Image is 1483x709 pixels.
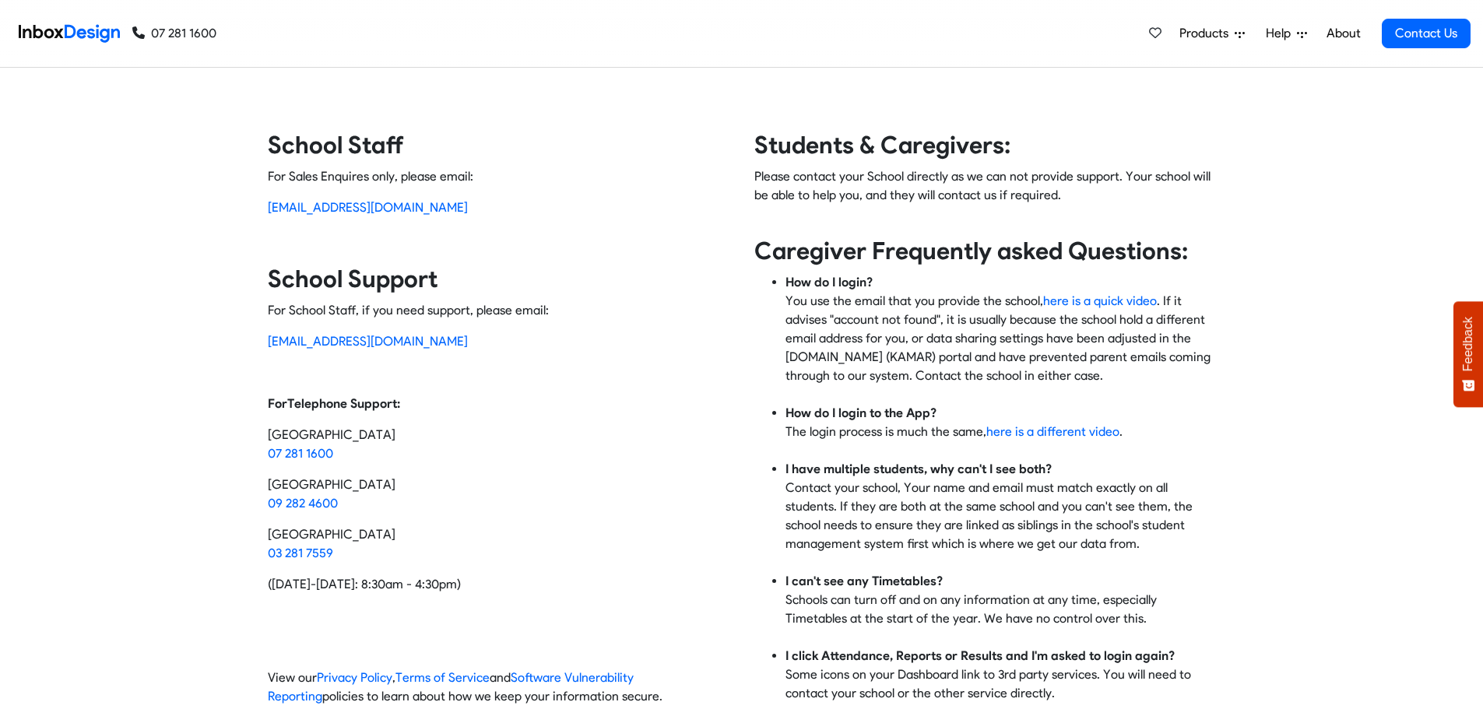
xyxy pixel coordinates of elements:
[132,24,216,43] a: 07 281 1600
[395,670,490,685] a: Terms of Service
[268,669,729,706] p: View our , and policies to learn about how we keep your information secure.
[268,200,468,215] a: [EMAIL_ADDRESS][DOMAIN_NAME]
[1461,317,1475,371] span: Feedback
[1043,293,1157,308] a: here is a quick video
[785,572,1216,647] li: Schools can turn off and on any information at any time, especially Timetables at the start of th...
[785,462,1052,476] strong: I have multiple students, why can't I see both?
[785,405,937,420] strong: How do I login to the App?
[1173,18,1251,49] a: Products
[1179,24,1235,43] span: Products
[268,334,468,349] a: [EMAIL_ADDRESS][DOMAIN_NAME]
[268,546,333,560] a: 03 281 7559
[754,237,1188,265] strong: Caregiver Frequently asked Questions:
[268,396,287,411] strong: For
[268,265,438,293] strong: School Support
[754,131,1010,160] strong: Students & Caregivers:
[268,301,729,320] p: For School Staff, if you need support, please email:
[268,575,729,594] p: ([DATE]-[DATE]: 8:30am - 4:30pm)
[1453,301,1483,407] button: Feedback - Show survey
[287,396,400,411] strong: Telephone Support:
[785,647,1216,703] li: Some icons on your Dashboard link to 3rd party services. You will need to contact your school or ...
[268,446,333,461] a: 07 281 1600
[785,574,943,588] strong: I can't see any Timetables?
[1382,19,1471,48] a: Contact Us
[268,476,729,513] p: [GEOGRAPHIC_DATA]
[268,525,729,563] p: [GEOGRAPHIC_DATA]
[1260,18,1313,49] a: Help
[986,424,1119,439] a: here is a different video
[268,426,729,463] p: [GEOGRAPHIC_DATA]
[754,167,1216,223] p: Please contact your School directly as we can not provide support. Your school will be able to he...
[785,275,873,290] strong: How do I login?
[1266,24,1297,43] span: Help
[785,404,1216,460] li: The login process is much the same, .
[268,131,404,160] strong: School Staff
[317,670,392,685] a: Privacy Policy
[1322,18,1365,49] a: About
[785,273,1216,404] li: You use the email that you provide the school, . If it advises "account not found", it is usually...
[268,167,729,186] p: For Sales Enquires only, please email:
[268,496,338,511] a: 09 282 4600
[785,460,1216,572] li: Contact your school, Your name and email must match exactly on all students. If they are both at ...
[785,648,1175,663] strong: I click Attendance, Reports or Results and I'm asked to login again?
